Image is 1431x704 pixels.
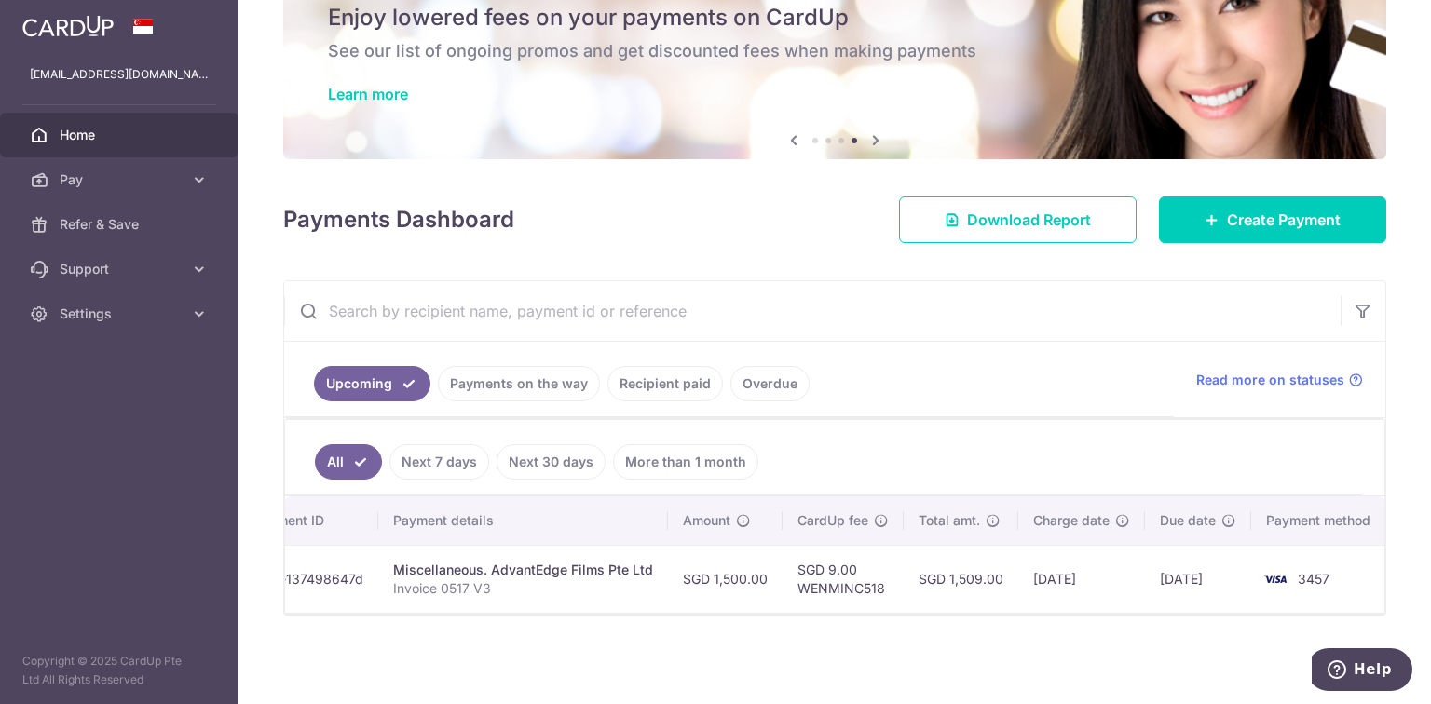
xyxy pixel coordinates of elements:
[497,444,606,480] a: Next 30 days
[393,579,653,598] p: Invoice 0517 V3
[1227,209,1341,231] span: Create Payment
[683,511,730,530] span: Amount
[60,215,183,234] span: Refer & Save
[283,203,514,237] h4: Payments Dashboard
[22,15,114,37] img: CardUp
[1033,511,1110,530] span: Charge date
[730,366,810,401] a: Overdue
[60,126,183,144] span: Home
[1312,648,1412,695] iframe: Opens a widget where you can find more information
[328,3,1342,33] h5: Enjoy lowered fees on your payments on CardUp
[314,366,430,401] a: Upcoming
[1257,568,1294,590] img: Bank Card
[1251,496,1393,545] th: Payment method
[1196,371,1363,389] a: Read more on statuses
[238,496,378,545] th: Payment ID
[904,545,1018,613] td: SGD 1,509.00
[438,366,600,401] a: Payments on the way
[967,209,1091,231] span: Download Report
[393,561,653,579] div: Miscellaneous. AdvantEdge Films Pte Ltd
[668,545,783,613] td: SGD 1,500.00
[1159,196,1386,243] a: Create Payment
[1145,545,1251,613] td: [DATE]
[797,511,868,530] span: CardUp fee
[238,545,378,613] td: txn_e137498647d
[328,40,1342,62] h6: See our list of ongoing promos and get discounted fees when making payments
[1298,571,1329,587] span: 3457
[389,444,489,480] a: Next 7 days
[1196,371,1344,389] span: Read more on statuses
[607,366,723,401] a: Recipient paid
[284,281,1341,341] input: Search by recipient name, payment id or reference
[1018,545,1145,613] td: [DATE]
[378,496,668,545] th: Payment details
[60,260,183,278] span: Support
[328,85,408,103] a: Learn more
[1160,511,1216,530] span: Due date
[783,545,904,613] td: SGD 9.00 WENMINC518
[30,65,209,84] p: [EMAIL_ADDRESS][DOMAIN_NAME]
[919,511,980,530] span: Total amt.
[899,196,1137,243] a: Download Report
[613,444,758,480] a: More than 1 month
[60,170,183,189] span: Pay
[315,444,382,480] a: All
[60,305,183,323] span: Settings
